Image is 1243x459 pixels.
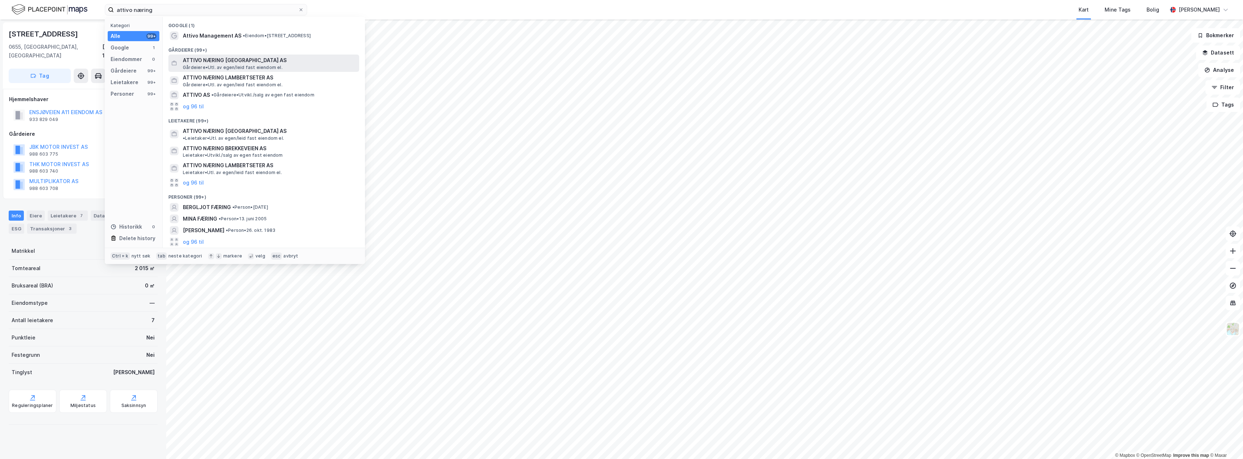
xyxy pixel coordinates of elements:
[150,299,155,307] div: —
[232,204,235,210] span: •
[1115,453,1135,458] a: Mapbox
[183,144,356,153] span: ATTIVO NÆRING BREKKEVEIEN AS
[1147,5,1159,14] div: Bolig
[91,211,126,221] div: Datasett
[135,264,155,273] div: 2 015 ㎡
[1191,28,1240,43] button: Bokmerker
[29,151,58,157] div: 988 603 775
[1226,322,1240,336] img: Z
[232,204,268,210] span: Person • [DATE]
[12,264,40,273] div: Tomteareal
[9,95,157,104] div: Hjemmelshaver
[183,203,231,212] span: BERGLJOT FÆRING
[146,33,156,39] div: 99+
[183,31,241,40] span: Attivo Management AS
[146,333,155,342] div: Nei
[111,23,159,28] div: Kategori
[29,117,58,122] div: 933 829 049
[163,189,365,202] div: Personer (99+)
[163,17,365,30] div: Google (1)
[183,127,287,135] span: ATTIVO NÆRING [GEOGRAPHIC_DATA] AS
[1179,5,1220,14] div: [PERSON_NAME]
[183,91,210,99] span: ATTIVO AS
[226,228,275,233] span: Person • 26. okt. 1983
[9,69,71,83] button: Tag
[183,102,204,111] button: og 96 til
[146,351,155,359] div: Nei
[111,252,130,260] div: Ctrl + k
[111,90,134,98] div: Personer
[183,56,356,65] span: ATTIVO NÆRING [GEOGRAPHIC_DATA] AS
[183,170,282,176] span: Leietaker • Utl. av egen/leid fast eiendom el.
[219,216,221,221] span: •
[102,43,158,60] div: [GEOGRAPHIC_DATA], 129/18
[12,3,87,16] img: logo.f888ab2527a4732fd821a326f86c7f29.svg
[226,228,228,233] span: •
[111,43,129,52] div: Google
[151,316,155,325] div: 7
[219,216,267,222] span: Person • 13. juni 2005
[146,68,156,74] div: 99+
[9,211,24,221] div: Info
[119,234,155,243] div: Delete history
[1207,98,1240,112] button: Tags
[283,253,298,259] div: avbryt
[111,222,142,231] div: Historikk
[111,66,137,75] div: Gårdeiere
[183,161,356,170] span: ATTIVO NÆRING LAMBERTSETER AS
[29,186,58,191] div: 988 603 708
[163,112,365,125] div: Leietakere (99+)
[114,4,298,15] input: Søk på adresse, matrikkel, gårdeiere, leietakere eller personer
[243,33,311,39] span: Eiendom • [STREET_ADDRESS]
[151,56,156,62] div: 0
[12,351,40,359] div: Festegrunn
[27,224,77,234] div: Transaksjoner
[12,299,48,307] div: Eiendomstype
[146,91,156,97] div: 99+
[12,316,53,325] div: Antall leietakere
[9,224,24,234] div: ESG
[163,42,365,55] div: Gårdeiere (99+)
[183,65,283,70] span: Gårdeiere • Utl. av egen/leid fast eiendom el.
[1207,424,1243,459] iframe: Chat Widget
[12,368,32,377] div: Tinglyst
[12,403,53,408] div: Reguleringsplaner
[1198,63,1240,77] button: Analyse
[9,130,157,138] div: Gårdeiere
[168,253,202,259] div: neste kategori
[48,211,88,221] div: Leietakere
[27,211,45,221] div: Eiere
[211,92,214,98] span: •
[132,253,151,259] div: nytt søk
[183,226,224,235] span: [PERSON_NAME]
[211,92,314,98] span: Gårdeiere • Utvikl./salg av egen fast eiendom
[121,403,146,408] div: Saksinnsyn
[12,333,35,342] div: Punktleie
[151,224,156,230] div: 0
[1205,80,1240,95] button: Filter
[66,225,74,232] div: 3
[1136,453,1171,458] a: OpenStreetMap
[111,32,120,40] div: Alle
[29,168,58,174] div: 988 603 740
[183,215,217,223] span: MINA FÆRING
[1196,46,1240,60] button: Datasett
[183,135,284,141] span: Leietaker • Utl. av egen/leid fast eiendom el.
[1105,5,1131,14] div: Mine Tags
[1079,5,1089,14] div: Kart
[183,73,356,82] span: ATTIVO NÆRING LAMBERTSETER AS
[145,281,155,290] div: 0 ㎡
[183,152,283,158] span: Leietaker • Utvikl./salg av egen fast eiendom
[156,252,167,260] div: tab
[183,82,283,88] span: Gårdeiere • Utl. av egen/leid fast eiendom el.
[70,403,96,408] div: Miljøstatus
[271,252,282,260] div: esc
[9,43,102,60] div: 0655, [GEOGRAPHIC_DATA], [GEOGRAPHIC_DATA]
[78,212,85,219] div: 7
[1173,453,1209,458] a: Improve this map
[151,45,156,51] div: 1
[9,28,79,40] div: [STREET_ADDRESS]
[111,78,138,87] div: Leietakere
[183,238,204,246] button: og 96 til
